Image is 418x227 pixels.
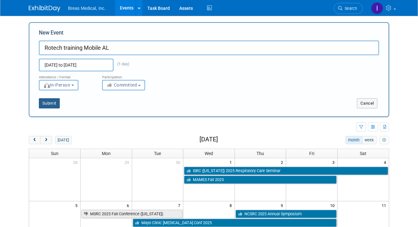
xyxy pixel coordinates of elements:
[383,158,389,166] span: 4
[205,151,213,156] span: Wed
[102,71,156,80] div: Participation:
[177,201,183,209] span: 7
[184,167,388,175] a: ISRC ([US_STATE]) 2025 Respiratory Care Seminar
[257,151,264,156] span: Thu
[102,151,111,156] span: Mon
[29,136,40,144] button: prev
[29,5,60,12] img: ExhibitDay
[75,201,80,209] span: 5
[55,136,72,144] button: [DATE]
[39,80,78,90] button: In-Person
[39,98,60,108] button: Submit
[40,136,52,144] button: next
[381,201,389,209] span: 11
[346,136,362,144] button: month
[102,80,145,90] button: Committed
[81,210,182,218] a: MSRC 2025 Fall Conference ([US_STATE])
[184,176,337,184] a: MAMES Fall 2025
[280,201,286,209] span: 9
[126,201,132,209] span: 6
[332,158,337,166] span: 3
[51,151,58,156] span: Sun
[362,136,377,144] button: week
[280,158,286,166] span: 2
[380,136,389,144] button: myCustomButton
[357,98,378,108] button: Cancel
[114,62,129,66] span: (1 day)
[72,158,80,166] span: 28
[175,158,183,166] span: 30
[371,2,383,14] img: Inga Dolezar
[107,82,137,88] span: Committed
[39,71,93,80] div: Attendance / Format:
[39,59,114,71] input: Start Date - End Date
[382,138,386,142] i: Personalize Calendar
[229,158,235,166] span: 1
[200,136,218,143] h2: [DATE]
[154,151,161,156] span: Tue
[43,82,71,88] span: In-Person
[342,6,357,11] span: Search
[39,29,64,39] label: New Event
[124,158,132,166] span: 29
[309,151,314,156] span: Fri
[39,41,379,55] input: Name of Trade Show / Conference
[236,210,337,218] a: NCSRC 2025 Annual Symposium
[133,219,337,227] a: Mayo Clinic [MEDICAL_DATA] Conf 2025
[229,201,235,209] span: 8
[360,151,366,156] span: Sat
[329,201,337,209] span: 10
[68,6,106,11] span: Breas Medical, Inc.
[334,3,363,14] a: Search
